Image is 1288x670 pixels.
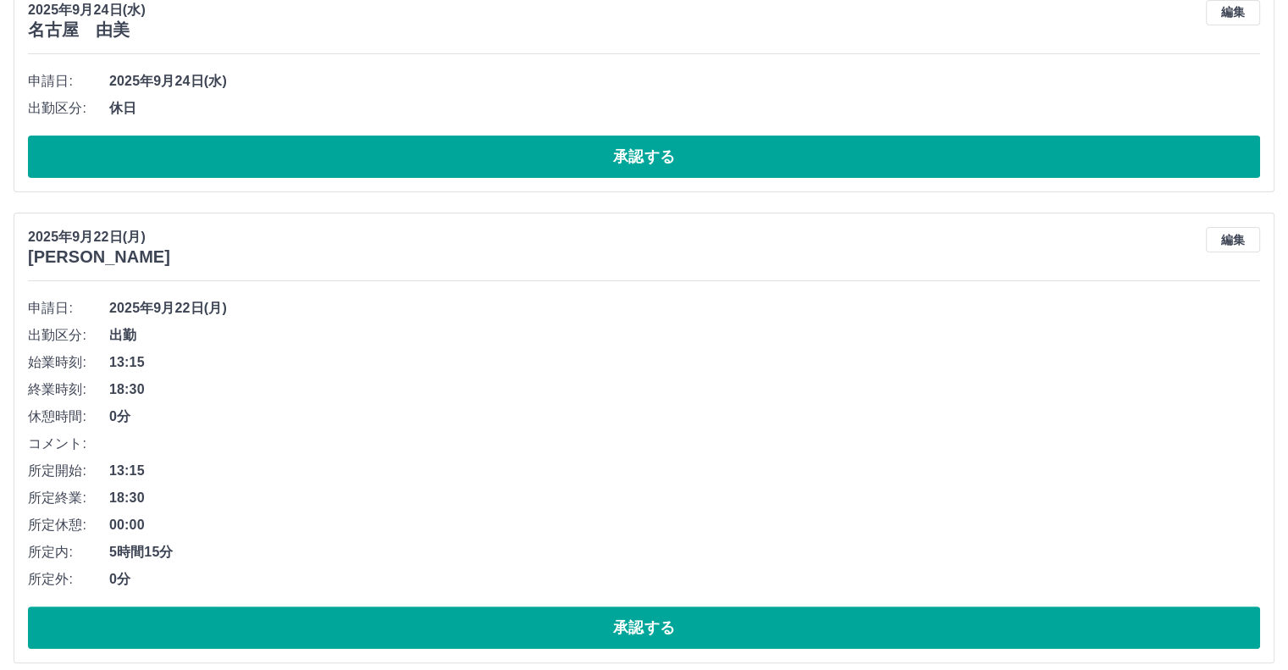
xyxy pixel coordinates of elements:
[28,71,109,91] span: 申請日:
[109,569,1260,590] span: 0分
[28,407,109,427] span: 休憩時間:
[28,20,146,40] h3: 名古屋 由美
[28,569,109,590] span: 所定外:
[28,298,109,318] span: 申請日:
[28,247,170,267] h3: [PERSON_NAME]
[28,227,170,247] p: 2025年9月22日(月)
[109,461,1260,481] span: 13:15
[28,379,109,400] span: 終業時刻:
[109,71,1260,91] span: 2025年9月24日(水)
[109,379,1260,400] span: 18:30
[109,298,1260,318] span: 2025年9月22日(月)
[28,136,1260,178] button: 承認する
[28,606,1260,649] button: 承認する
[109,325,1260,346] span: 出勤
[28,461,109,481] span: 所定開始:
[109,352,1260,373] span: 13:15
[1206,227,1260,252] button: 編集
[109,407,1260,427] span: 0分
[109,515,1260,535] span: 00:00
[28,434,109,454] span: コメント:
[28,542,109,562] span: 所定内:
[28,325,109,346] span: 出勤区分:
[28,515,109,535] span: 所定休憩:
[109,488,1260,508] span: 18:30
[28,352,109,373] span: 始業時刻:
[109,98,1260,119] span: 休日
[28,488,109,508] span: 所定終業:
[109,542,1260,562] span: 5時間15分
[28,98,109,119] span: 出勤区分:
